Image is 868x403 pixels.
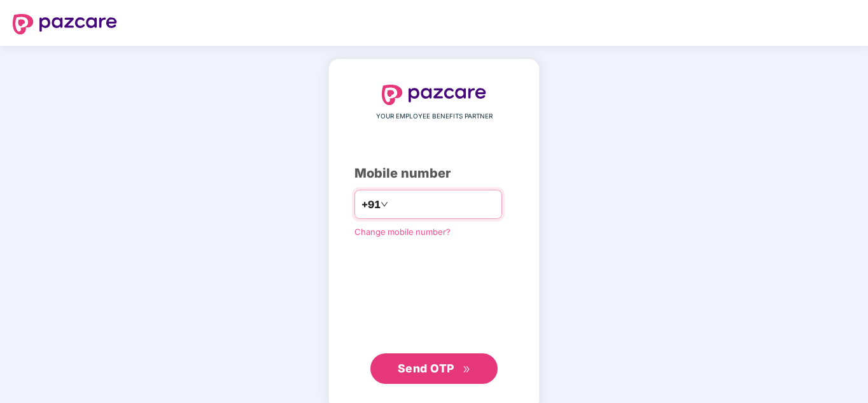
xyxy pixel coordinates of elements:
span: Send OTP [398,362,454,375]
div: Mobile number [354,164,514,183]
button: Send OTPdouble-right [370,353,498,384]
span: +91 [361,197,381,213]
span: double-right [463,365,471,374]
img: logo [382,85,486,105]
a: Change mobile number? [354,227,451,237]
span: YOUR EMPLOYEE BENEFITS PARTNER [376,111,493,122]
img: logo [13,14,117,34]
span: down [381,201,388,208]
